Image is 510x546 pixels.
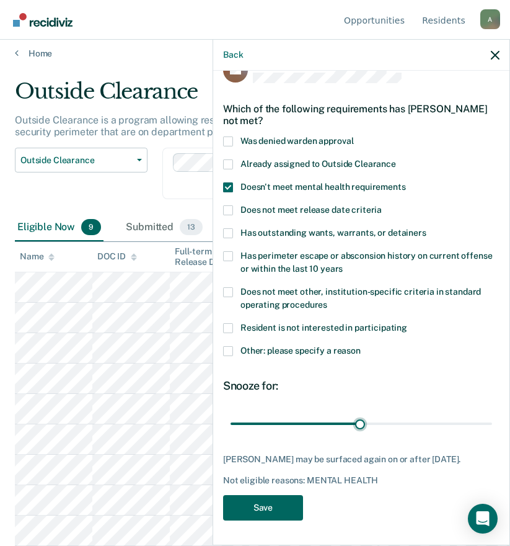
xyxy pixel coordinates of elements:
[240,228,426,238] span: Has outstanding wants, warrants, or detainers
[223,475,499,486] div: Not eligible reasons: MENTAL HEALTH
[223,379,499,393] div: Snooze for:
[223,454,499,465] div: [PERSON_NAME] may be surfaced again on or after [DATE].
[20,155,132,166] span: Outside Clearance
[97,251,137,262] div: DOC ID
[175,246,242,267] div: Full-term Release Date
[240,182,406,192] span: Doesn't meet mental health requirements
[223,93,499,136] div: Which of the following requirements has [PERSON_NAME] not met?
[81,219,101,235] span: 9
[240,159,396,169] span: Already assigned to Outside Clearance
[480,9,500,29] div: A
[123,214,205,241] div: Submitted
[15,214,103,241] div: Eligible Now
[240,323,407,333] span: Resident is not interested in participating
[15,48,495,59] a: Home
[13,13,73,27] img: Recidiviz
[223,495,303,521] button: Save
[240,346,361,356] span: Other: please specify a reason
[180,219,203,235] span: 13
[15,79,474,114] div: Outside Clearance
[480,9,500,29] button: Profile dropdown button
[15,114,459,138] p: Outside Clearance is a program allowing residents to work on assignments located outside the secu...
[468,504,498,534] div: Open Intercom Messenger
[223,50,243,60] button: Back
[240,287,481,310] span: Does not meet other, institution-specific criteria in standard operating procedures
[240,205,382,215] span: Does not meet release date criteria
[240,136,353,146] span: Was denied warden approval
[20,251,55,262] div: Name
[240,251,492,274] span: Has perimeter escape or absconsion history on current offense or within the last 10 years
